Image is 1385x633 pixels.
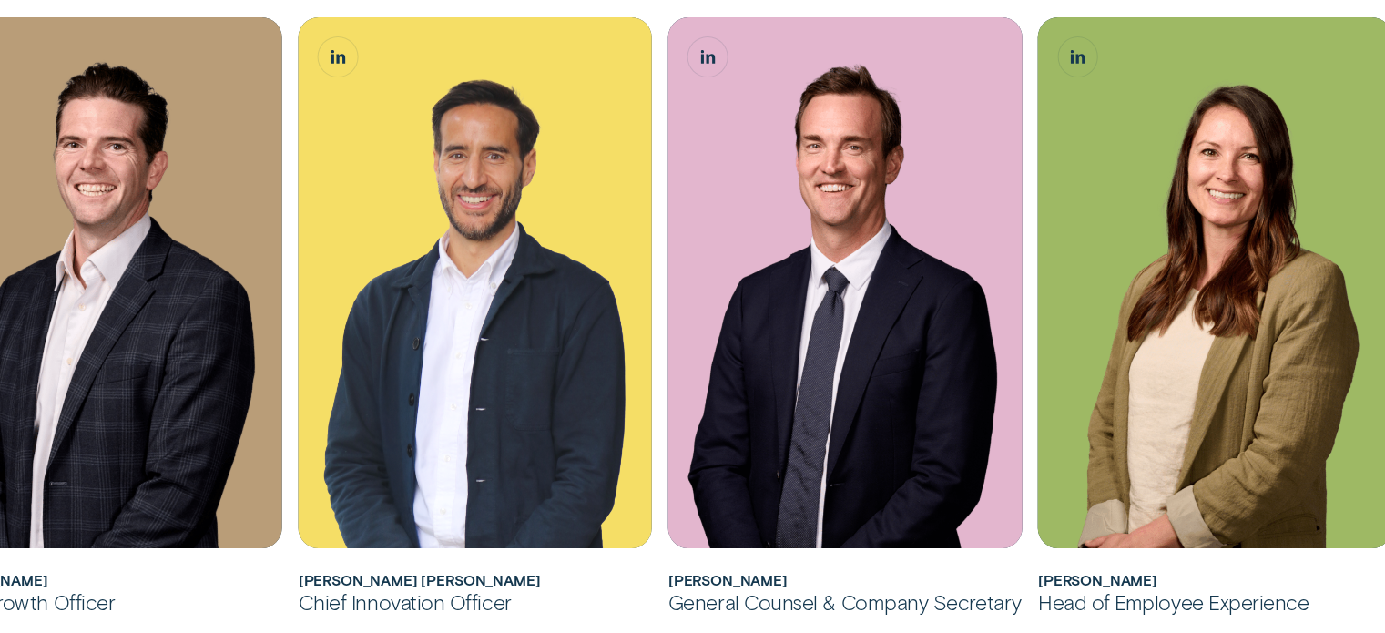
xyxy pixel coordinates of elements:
[668,17,1022,548] img: David King
[319,37,358,77] a: Álvaro Carpio Colón, Chief Innovation Officer LinkedIn button
[299,572,652,589] h2: Álvaro Carpio Colón
[668,589,1022,616] div: General Counsel & Company Secretary
[668,17,1022,548] div: David King, General Counsel & Company Secretary
[299,17,652,548] img: Álvaro Carpio Colón
[668,572,1022,589] h2: David King
[299,17,652,548] div: Álvaro Carpio Colón, Chief Innovation Officer
[1058,37,1097,77] a: Kate Renner, Head of Employee Experience LinkedIn button
[299,589,652,616] div: Chief Innovation Officer
[688,37,728,77] a: David King, General Counsel & Company Secretary LinkedIn button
